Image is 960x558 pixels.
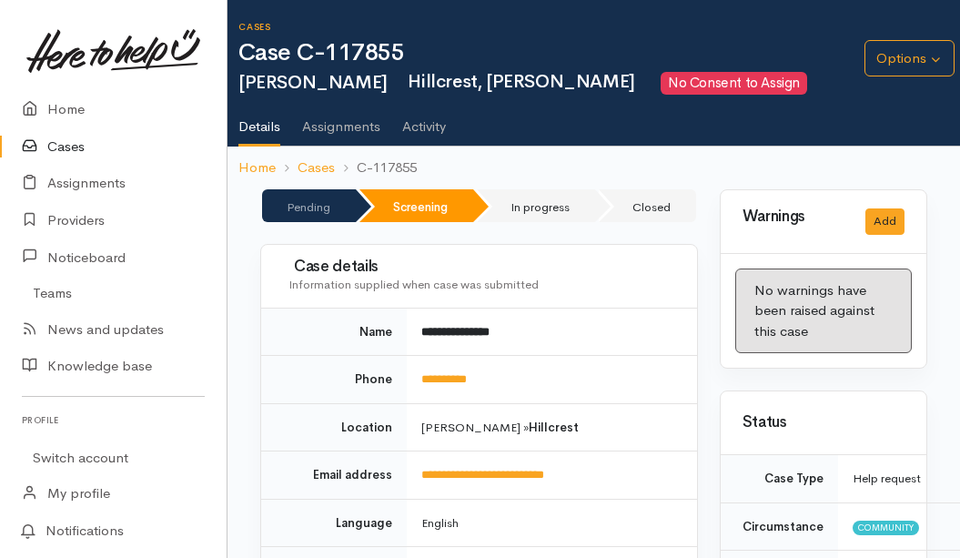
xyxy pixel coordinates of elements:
a: Assignments [302,95,380,146]
span: No Consent to Assign [661,72,806,95]
button: Add [865,208,904,235]
a: Home [238,157,276,178]
h6: Profile [22,408,205,432]
a: Details [238,95,280,147]
td: Email address [261,451,407,500]
h3: Warnings [743,208,844,226]
td: Circumstance [721,502,838,551]
li: Screening [359,189,473,222]
li: Pending [262,189,356,222]
td: English [407,499,697,547]
a: Activity [402,95,446,146]
span: Hillcrest, [PERSON_NAME] [399,70,635,93]
li: Closed [599,189,696,222]
h3: Status [743,414,904,431]
span: [PERSON_NAME] » [421,420,579,435]
nav: breadcrumb [227,147,960,189]
td: Case Type [721,455,838,502]
td: Name [261,309,407,356]
button: Options [864,40,955,77]
div: Information supplied when case was submitted [288,276,675,294]
li: In progress [477,189,595,222]
h3: Case details [288,259,675,276]
div: No warnings have been raised against this case [735,269,912,354]
td: Phone [261,356,407,404]
span: Community [853,521,919,535]
td: Location [261,403,407,451]
li: C-117855 [335,157,417,178]
h6: Cases [238,22,864,32]
b: Hillcrest [529,420,579,435]
h2: [PERSON_NAME] [238,72,864,95]
a: Cases [298,157,335,178]
td: Language [261,499,407,547]
h1: Case C-117855 [238,40,864,66]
